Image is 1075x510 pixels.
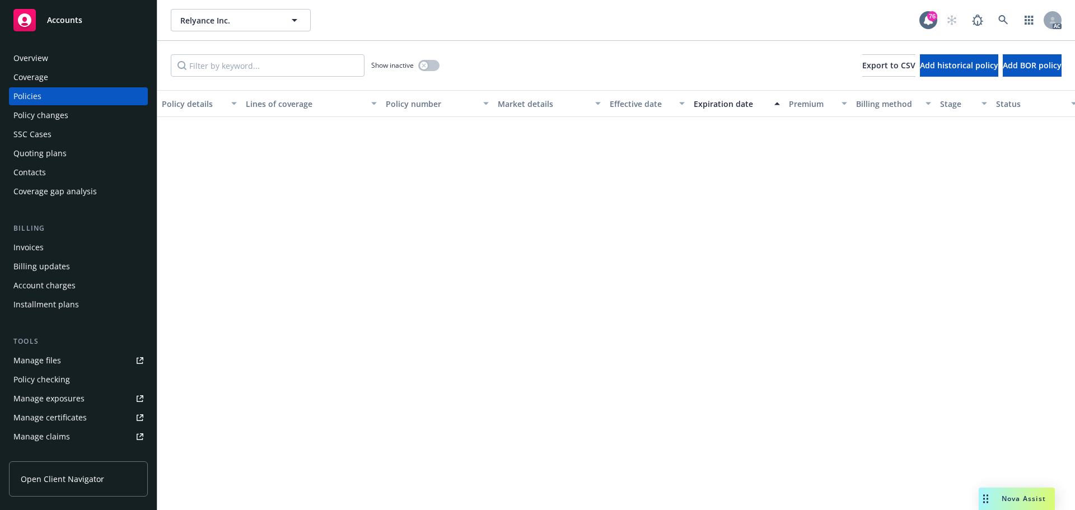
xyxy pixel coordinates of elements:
a: Contacts [9,163,148,181]
button: Stage [936,90,992,117]
div: Effective date [610,98,672,110]
div: Invoices [13,238,44,256]
span: Add historical policy [920,60,998,71]
button: Nova Assist [979,488,1055,510]
span: Export to CSV [862,60,915,71]
span: Nova Assist [1002,494,1046,503]
a: Policy checking [9,371,148,389]
button: Policy number [381,90,493,117]
div: Premium [789,98,835,110]
button: Lines of coverage [241,90,381,117]
a: Accounts [9,4,148,36]
span: Open Client Navigator [21,473,104,485]
a: Quoting plans [9,144,148,162]
span: Show inactive [371,60,414,70]
div: Tools [9,336,148,347]
div: Drag to move [979,488,993,510]
button: Relyance Inc. [171,9,311,31]
div: Policy details [162,98,225,110]
a: Policy changes [9,106,148,124]
button: Export to CSV [862,54,915,77]
a: Manage BORs [9,447,148,465]
div: Stage [940,98,975,110]
div: Billing [9,223,148,234]
a: Coverage gap analysis [9,183,148,200]
div: Coverage [13,68,48,86]
a: Account charges [9,277,148,294]
button: Market details [493,90,605,117]
span: Add BOR policy [1003,60,1062,71]
div: Billing updates [13,258,70,275]
div: 76 [927,11,937,21]
div: Policy checking [13,371,70,389]
a: Manage exposures [9,390,148,408]
button: Add historical policy [920,54,998,77]
div: Manage exposures [13,390,85,408]
div: Overview [13,49,48,67]
button: Policy details [157,90,241,117]
div: Expiration date [694,98,768,110]
div: SSC Cases [13,125,52,143]
a: Switch app [1018,9,1040,31]
div: Market details [498,98,588,110]
div: Quoting plans [13,144,67,162]
a: Policies [9,87,148,105]
button: Billing method [852,90,936,117]
div: Lines of coverage [246,98,364,110]
div: Coverage gap analysis [13,183,97,200]
button: Premium [784,90,852,117]
input: Filter by keyword... [171,54,364,77]
a: Invoices [9,238,148,256]
a: SSC Cases [9,125,148,143]
a: Manage certificates [9,409,148,427]
span: Relyance Inc. [180,15,277,26]
div: Manage BORs [13,447,66,465]
div: Manage files [13,352,61,369]
button: Expiration date [689,90,784,117]
a: Installment plans [9,296,148,314]
a: Manage files [9,352,148,369]
div: Contacts [13,163,46,181]
div: Manage claims [13,428,70,446]
div: Manage certificates [13,409,87,427]
button: Add BOR policy [1003,54,1062,77]
button: Effective date [605,90,689,117]
a: Overview [9,49,148,67]
div: Policy changes [13,106,68,124]
span: Accounts [47,16,82,25]
a: Start snowing [941,9,963,31]
a: Search [992,9,1015,31]
div: Policies [13,87,41,105]
a: Manage claims [9,428,148,446]
a: Report a Bug [966,9,989,31]
a: Billing updates [9,258,148,275]
div: Installment plans [13,296,79,314]
div: Billing method [856,98,919,110]
div: Status [996,98,1064,110]
div: Policy number [386,98,476,110]
a: Coverage [9,68,148,86]
div: Account charges [13,277,76,294]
